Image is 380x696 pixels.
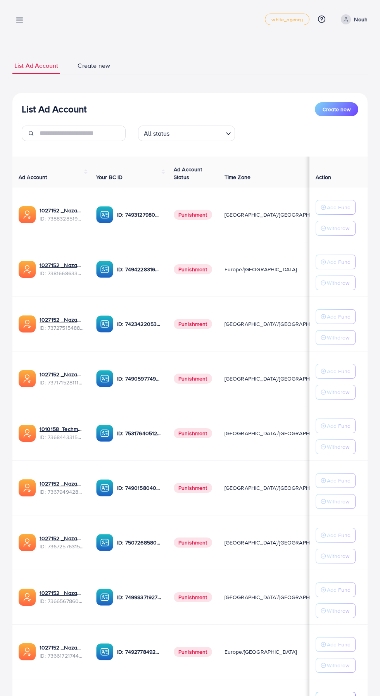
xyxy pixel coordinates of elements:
[40,534,84,550] div: <span class='underline'>1027152 _Nazaagency_016</span></br>7367257631523782657
[316,439,356,454] button: Withdraw
[40,207,84,222] div: <span class='underline'>1027152 _Nazaagency_019</span></br>7388328519014645761
[174,264,212,274] span: Punishment
[225,173,250,181] span: Time Zone
[117,429,161,438] p: ID: 7531764051207716871
[316,221,356,236] button: Withdraw
[316,385,356,400] button: Withdraw
[327,531,351,540] p: Add Fund
[327,278,349,288] p: Withdraw
[142,128,171,139] span: All status
[40,261,84,277] div: <span class='underline'>1027152 _Nazaagency_023</span></br>7381668633665093648
[19,425,36,442] img: ic-ads-acc.e4c84228.svg
[78,61,110,70] span: Create new
[40,597,84,605] span: ID: 7366567860828749825
[19,370,36,387] img: ic-ads-acc.e4c84228.svg
[40,543,84,550] span: ID: 7367257631523782657
[316,549,356,563] button: Withdraw
[316,494,356,509] button: Withdraw
[316,419,356,433] button: Add Fund
[40,207,84,214] a: 1027152 _Nazaagency_019
[19,315,36,332] img: ic-ads-acc.e4c84228.svg
[327,476,351,485] p: Add Fund
[19,589,36,606] img: ic-ads-acc.e4c84228.svg
[96,173,123,181] span: Your BC ID
[327,388,349,397] p: Withdraw
[174,319,212,329] span: Punishment
[327,640,351,649] p: Add Fund
[40,488,84,496] span: ID: 7367949428067450896
[316,637,356,652] button: Add Fund
[225,484,332,492] span: [GEOGRAPHIC_DATA]/[GEOGRAPHIC_DATA]
[323,105,351,113] span: Create new
[174,210,212,220] span: Punishment
[117,538,161,547] p: ID: 7507268580682137618
[117,374,161,383] p: ID: 7490597749134508040
[225,539,332,546] span: [GEOGRAPHIC_DATA]/[GEOGRAPHIC_DATA]
[40,370,84,386] div: <span class='underline'>1027152 _Nazaagency_04</span></br>7371715281112170513
[117,210,161,219] p: ID: 7493127980932333584
[327,661,349,670] p: Withdraw
[327,333,349,342] p: Withdraw
[40,480,84,488] a: 1027152 _Nazaagency_003
[327,497,349,506] p: Withdraw
[327,203,351,212] p: Add Fund
[316,603,356,618] button: Withdraw
[316,173,331,181] span: Action
[316,364,356,379] button: Add Fund
[40,589,84,597] a: 1027152 _Nazaagency_0051
[19,643,36,660] img: ic-ads-acc.e4c84228.svg
[19,173,47,181] span: Ad Account
[316,200,356,215] button: Add Fund
[40,379,84,386] span: ID: 7371715281112170513
[174,592,212,602] span: Punishment
[40,589,84,605] div: <span class='underline'>1027152 _Nazaagency_0051</span></br>7366567860828749825
[40,370,84,378] a: 1027152 _Nazaagency_04
[316,309,356,324] button: Add Fund
[225,429,332,437] span: [GEOGRAPHIC_DATA]/[GEOGRAPHIC_DATA]
[316,255,356,269] button: Add Fund
[40,316,84,332] div: <span class='underline'>1027152 _Nazaagency_007</span></br>7372751548805726224
[40,480,84,496] div: <span class='underline'>1027152 _Nazaagency_003</span></br>7367949428067450896
[327,551,349,561] p: Withdraw
[327,367,351,376] p: Add Fund
[316,276,356,290] button: Withdraw
[96,643,113,660] img: ic-ba-acc.ded83a64.svg
[40,644,84,651] a: 1027152 _Nazaagency_018
[172,126,223,139] input: Search for option
[174,647,212,657] span: Punishment
[225,211,332,219] span: [GEOGRAPHIC_DATA]/[GEOGRAPHIC_DATA]
[40,425,84,433] a: 1010158_Techmanistan pk acc_1715599413927
[96,589,113,606] img: ic-ba-acc.ded83a64.svg
[174,165,202,181] span: Ad Account Status
[19,479,36,496] img: ic-ads-acc.e4c84228.svg
[327,442,349,451] p: Withdraw
[40,652,84,660] span: ID: 7366172174454882305
[40,324,84,332] span: ID: 7372751548805726224
[225,320,332,328] span: [GEOGRAPHIC_DATA]/[GEOGRAPHIC_DATA]
[327,606,349,615] p: Withdraw
[174,374,212,384] span: Punishment
[40,644,84,660] div: <span class='underline'>1027152 _Nazaagency_018</span></br>7366172174454882305
[327,224,349,233] p: Withdraw
[40,316,84,324] a: 1027152 _Nazaagency_007
[138,126,235,141] div: Search for option
[327,421,351,431] p: Add Fund
[316,528,356,543] button: Add Fund
[315,102,358,116] button: Create new
[327,585,351,594] p: Add Fund
[174,538,212,548] span: Punishment
[174,483,212,493] span: Punishment
[225,593,332,601] span: [GEOGRAPHIC_DATA]/[GEOGRAPHIC_DATA]
[117,265,161,274] p: ID: 7494228316518858759
[174,428,212,438] span: Punishment
[316,658,356,673] button: Withdraw
[225,648,297,656] span: Europe/[GEOGRAPHIC_DATA]
[40,269,84,277] span: ID: 7381668633665093648
[19,206,36,223] img: ic-ads-acc.e4c84228.svg
[96,315,113,332] img: ic-ba-acc.ded83a64.svg
[117,483,161,493] p: ID: 7490158040596217873
[14,61,58,70] span: List Ad Account
[271,17,303,22] span: white_agency
[40,433,84,441] span: ID: 7368443315504726017
[316,330,356,345] button: Withdraw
